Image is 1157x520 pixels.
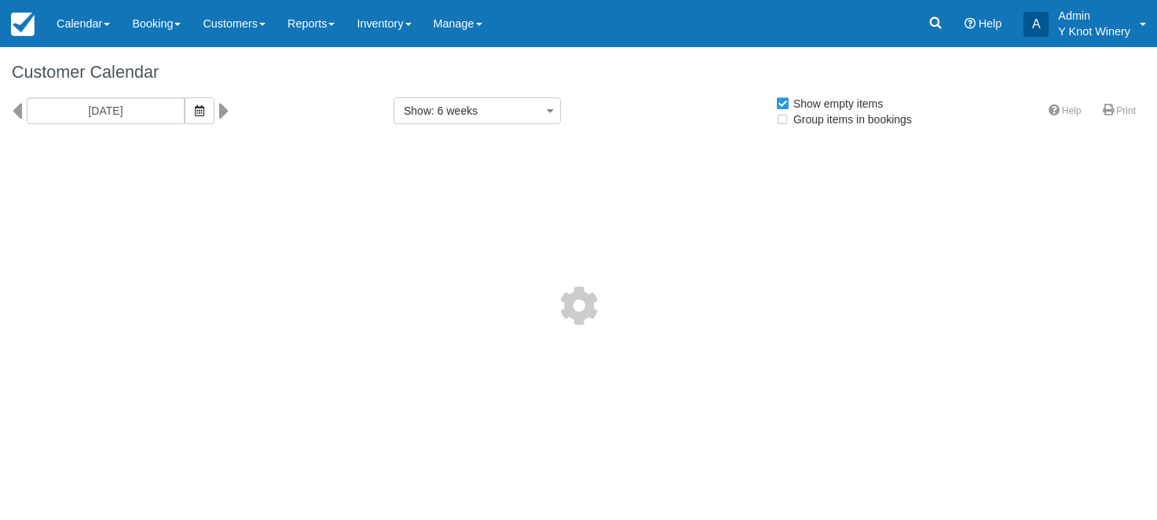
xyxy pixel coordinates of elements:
[775,108,922,131] label: Group items in bookings
[979,17,1002,30] span: Help
[431,104,478,117] span: : 6 weeks
[1058,8,1130,24] p: Admin
[1039,100,1091,123] a: Help
[404,104,431,117] span: Show
[1058,24,1130,39] p: Y Knot Winery
[12,63,1145,82] h1: Customer Calendar
[394,97,561,124] button: Show: 6 weeks
[775,113,925,124] span: Group items in bookings
[11,13,35,36] img: checkfront-main-nav-mini-logo.png
[965,18,976,29] i: Help
[1093,100,1145,123] a: Print
[775,92,893,115] label: Show empty items
[1023,12,1049,37] div: A
[775,97,895,108] span: Show empty items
